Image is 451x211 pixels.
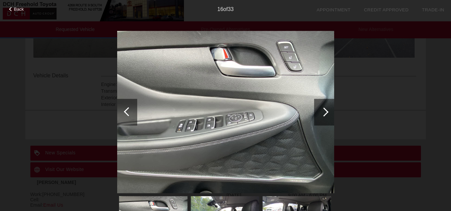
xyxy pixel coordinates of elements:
[14,7,24,12] span: Back
[217,6,223,12] span: 16
[422,7,444,12] a: Trade-In
[228,6,234,12] span: 33
[364,7,409,12] a: Credit Approved
[117,31,334,194] img: a65ea53dfffe7c8b8204be2b99312e07x.jpg
[316,7,351,12] a: Appointment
